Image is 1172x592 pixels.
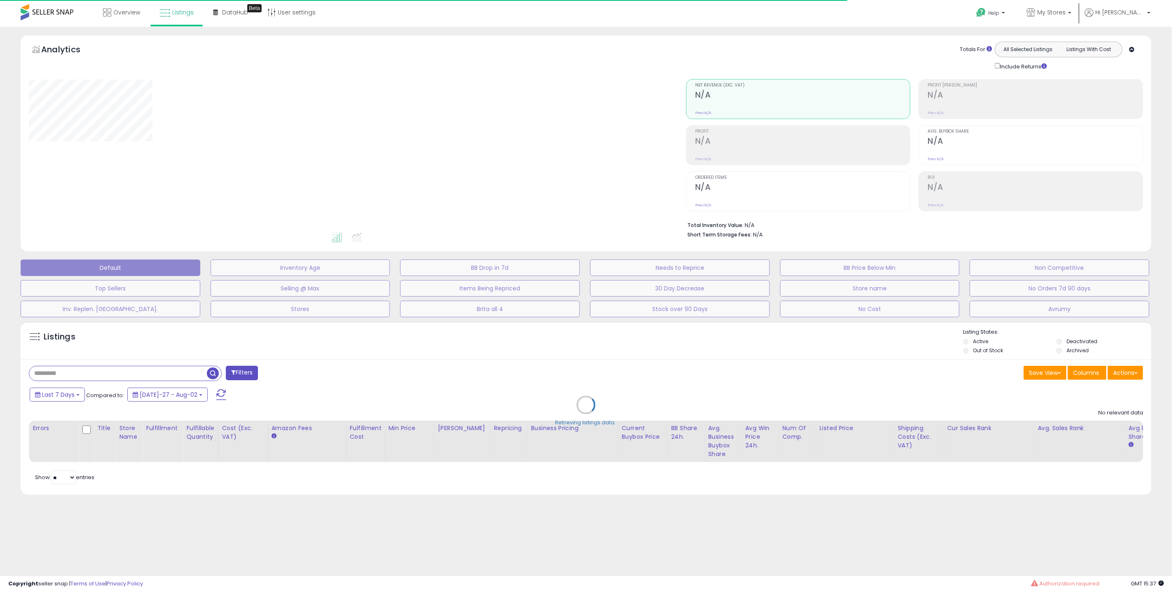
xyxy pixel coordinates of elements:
[960,46,992,54] div: Totals For
[695,90,910,101] h2: N/A
[695,83,910,88] span: Net Revenue (Exc. VAT)
[687,231,752,238] b: Short Term Storage Fees:
[988,9,999,16] span: Help
[211,260,390,276] button: Inventory Age
[970,280,1149,297] button: No Orders 7d 90 days
[172,8,194,16] span: Listings
[928,110,944,115] small: Prev: N/A
[753,231,763,239] span: N/A
[113,8,140,16] span: Overview
[687,220,1137,229] li: N/A
[1058,44,1120,55] button: Listings With Cost
[780,301,960,317] button: No Cost
[41,44,96,57] h5: Analytics
[928,157,944,161] small: Prev: N/A
[222,8,248,16] span: DataHub
[590,260,770,276] button: Needs to Reprice
[695,203,711,208] small: Prev: N/A
[400,260,580,276] button: BB Drop in 7d
[928,203,944,208] small: Prev: N/A
[928,90,1143,101] h2: N/A
[928,136,1143,147] h2: N/A
[1095,8,1145,16] span: Hi [PERSON_NAME]
[687,222,743,229] b: Total Inventory Value:
[21,260,200,276] button: Default
[695,110,711,115] small: Prev: N/A
[1037,8,1066,16] span: My Stores
[970,1,1013,27] a: Help
[928,83,1143,88] span: Profit [PERSON_NAME]
[695,183,910,194] h2: N/A
[21,280,200,297] button: Top Sellers
[695,136,910,147] h2: N/A
[780,260,960,276] button: BB Price Below Min
[590,280,770,297] button: 30 Day Decrease
[997,44,1059,55] button: All Selected Listings
[976,7,986,18] i: Get Help
[989,61,1057,71] div: Include Returns
[21,301,200,317] button: Inv. Replen. [GEOGRAPHIC_DATA].
[400,280,580,297] button: Items Being Repriced
[590,301,770,317] button: Stock over 90 Days
[695,157,711,161] small: Prev: N/A
[695,129,910,134] span: Profit
[928,175,1143,180] span: ROI
[211,280,390,297] button: Selling @ Max
[211,301,390,317] button: Stores
[400,301,580,317] button: Brita all 4
[780,280,960,297] button: Store name
[970,301,1149,317] button: Avrumy
[928,183,1143,194] h2: N/A
[247,4,262,12] div: Tooltip anchor
[970,260,1149,276] button: Non Competitive
[1085,8,1151,27] a: Hi [PERSON_NAME]
[695,175,910,180] span: Ordered Items
[555,419,617,427] div: Retrieving listings data..
[928,129,1143,134] span: Avg. Buybox Share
